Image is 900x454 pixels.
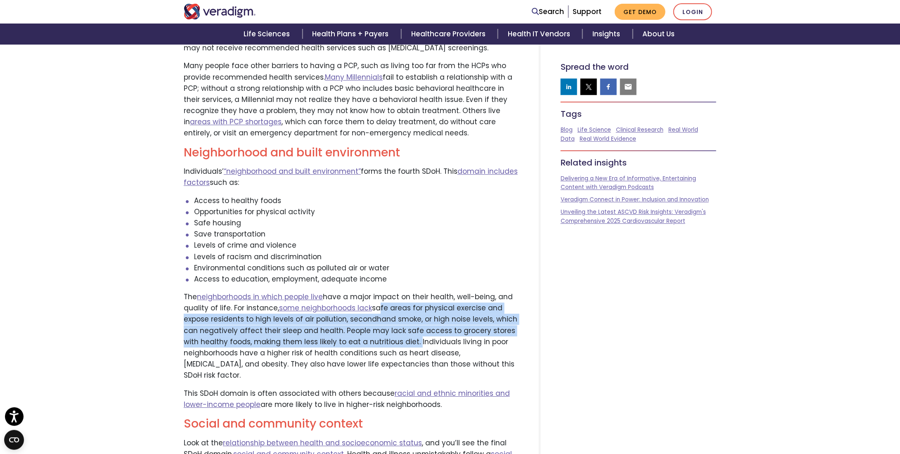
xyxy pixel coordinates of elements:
a: Login [673,3,712,20]
a: Blog [561,126,573,134]
a: Real World Data [561,126,698,143]
a: Healthcare Providers [401,24,498,45]
a: neighborhoods in which people live [197,292,323,302]
h2: Neighborhood and built environment [184,146,519,160]
a: racial and ethnic minorities and lower-income people [184,388,510,409]
a: Life Sciences [234,24,302,45]
img: linkedin sharing button [565,83,573,91]
a: Health Plans + Payers [303,24,401,45]
h5: Spread the word [561,62,716,72]
a: Search [532,6,564,17]
img: Veradigm logo [184,4,256,19]
a: relationship between health and socioeconomic status [223,438,422,448]
li: Access to healthy foods [194,195,519,206]
a: About Us [633,24,685,45]
iframe: Drift Chat Widget [742,395,890,444]
p: This SDoH domain is often associated with others because are more likely to live in higher-risk n... [184,388,519,410]
button: Open CMP widget [4,430,24,450]
img: facebook sharing button [604,83,613,91]
a: Support [573,7,602,17]
a: Many Millennials [325,72,383,82]
li: Access to education, employment, adequate income [194,274,519,285]
p: Many people face other barriers to having a PCP, such as living too far from the HCPs who provide... [184,60,519,139]
li: Environmental conditions such as polluted air or water [194,262,519,274]
p: The have a major impact on their health, well-being, and quality of life. For instance, safe area... [184,291,519,381]
a: Life Science [578,126,611,134]
a: areas with PCP shortages [190,117,282,127]
li: Opportunities for physical activity [194,206,519,218]
a: some neighborhoods lack [279,303,372,313]
a: Get Demo [615,4,666,20]
a: Health IT Vendors [498,24,583,45]
a: Clinical Research [616,126,663,134]
a: Real World Evidence [580,135,636,143]
img: twitter sharing button [585,83,593,91]
a: Delivering a New Era of Informative, Entertaining Content with Veradigm Podcasts [561,175,696,192]
li: Save transportation [194,229,519,240]
p: Individuals’ forms the fourth SDoH. This such as: [184,166,519,188]
li: Levels of racism and discrimination [194,251,519,262]
h5: Tags [561,109,716,119]
a: “neighborhood and built environment” [224,166,361,176]
h5: Related insights [561,158,716,168]
a: Unveiling the Latest ASCVD Risk Insights: Veradigm's Comprehensive 2025 Cardiovascular Report [561,208,706,225]
a: Veradigm Connect in Power: Inclusion and Innovation [561,196,709,203]
img: email sharing button [624,83,632,91]
a: Insights [583,24,632,45]
li: Levels of crime and violence [194,240,519,251]
li: Safe housing [194,218,519,229]
h2: Social and community context [184,417,519,431]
